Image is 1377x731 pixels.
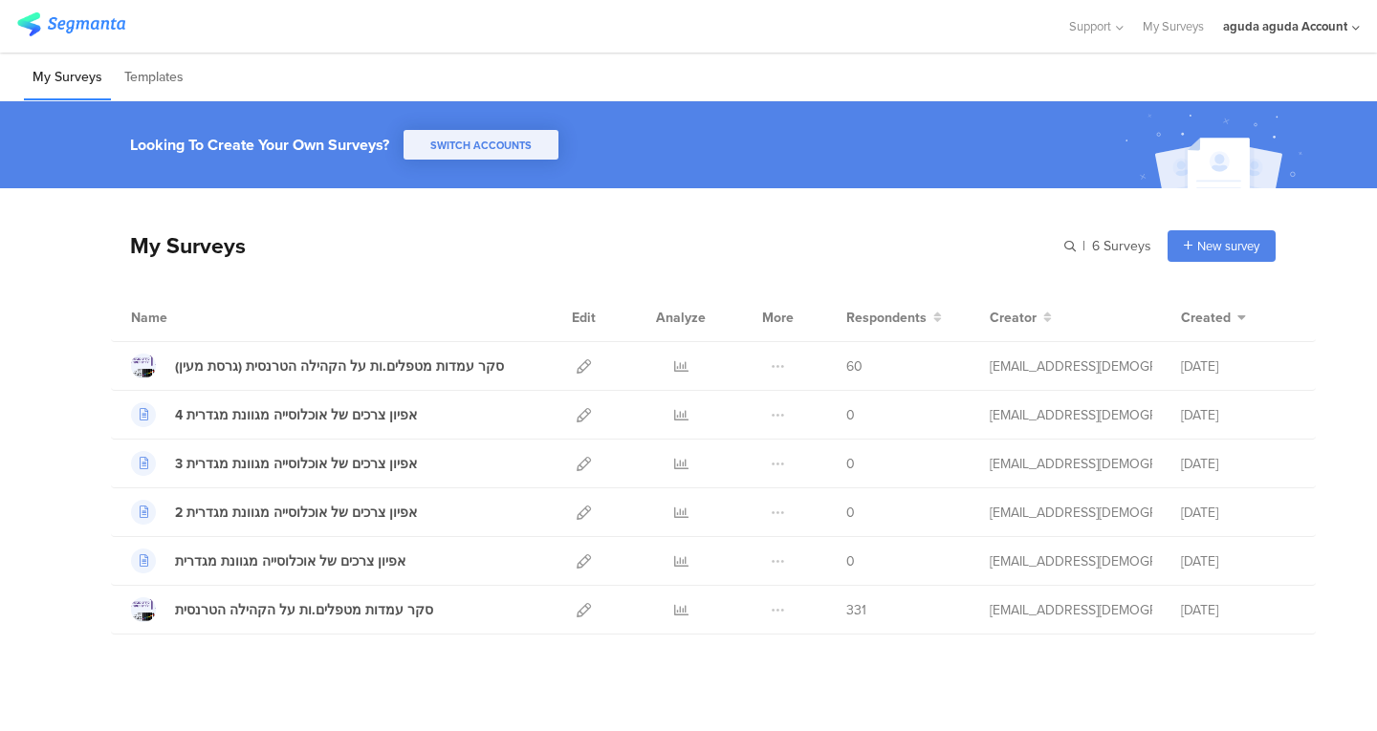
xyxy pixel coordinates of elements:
[175,503,417,523] div: 2 אפיון צרכים של אוכלוסייה מגוונת מגדרית
[24,55,111,100] li: My Surveys
[757,293,798,341] div: More
[990,308,1037,328] span: Creator
[131,354,504,378] a: סקר עמדות מטפלים.ות על הקהילה הטרנסית (גרסת מעין)
[846,308,927,328] span: Respondents
[846,454,855,474] span: 0
[1092,236,1151,256] span: 6 Surveys
[430,138,532,153] span: SWITCH ACCOUNTS
[652,293,710,341] div: Analyze
[990,356,1152,376] div: digital@lgbt.org.il
[175,600,433,620] div: סקר עמדות מטפלים.ות על הקהילה הטרנסית
[175,551,405,571] div: אפיון צרכים של אוכלוסייה מגוונת מגדרית
[1181,308,1231,328] span: Created
[131,402,417,427] a: 4 אפיון צרכים של אוכלוסייה מגוונת מגדרית
[111,229,246,262] div: My Surveys
[131,597,433,622] a: סקר עמדות מטפלים.ות על הקהילה הטרנסית
[1223,17,1347,35] div: aguda aguda Account
[1118,107,1315,194] img: create_account_image.svg
[17,12,125,36] img: segmanta logo
[1181,454,1296,474] div: [DATE]
[116,55,192,100] li: Templates
[846,551,855,571] span: 0
[1181,503,1296,523] div: [DATE]
[846,356,863,376] span: 60
[175,405,417,425] div: 4 אפיון צרכים של אוכלוסייה מגוונת מגדרית
[131,548,405,573] a: אפיון צרכים של אוכלוסייה מגוונת מגדרית
[131,308,246,328] div: Name
[990,308,1052,328] button: Creator
[990,405,1152,425] div: research@lgbt.org.il
[1181,356,1296,376] div: [DATE]
[404,130,558,160] button: SWITCH ACCOUNTS
[846,308,942,328] button: Respondents
[131,451,417,476] a: 3 אפיון צרכים של אוכלוסייה מגוונת מגדרית
[1080,236,1088,256] span: |
[130,134,389,156] div: Looking To Create Your Own Surveys?
[1181,600,1296,620] div: [DATE]
[846,600,866,620] span: 331
[1069,17,1111,35] span: Support
[563,293,604,341] div: Edit
[990,551,1152,571] div: research@lgbt.org.il
[175,356,504,376] div: סקר עמדות מטפלים.ות על הקהילה הטרנסית (גרסת מעין)
[131,500,417,525] a: 2 אפיון צרכים של אוכלוסייה מגוונת מגדרית
[1181,551,1296,571] div: [DATE]
[1181,405,1296,425] div: [DATE]
[1197,237,1259,255] span: New survey
[990,600,1152,620] div: research@lgbt.org.il
[990,503,1152,523] div: research@lgbt.org.il
[846,405,855,425] span: 0
[846,503,855,523] span: 0
[990,454,1152,474] div: research@lgbt.org.il
[175,454,417,474] div: 3 אפיון צרכים של אוכלוסייה מגוונת מגדרית
[1181,308,1246,328] button: Created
